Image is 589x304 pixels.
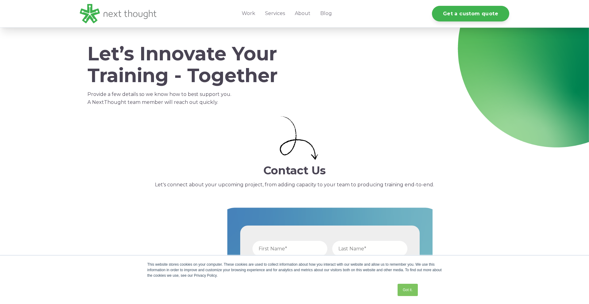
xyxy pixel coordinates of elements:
[87,99,218,105] span: A NextThought team member will reach out quickly.
[147,262,442,278] div: This website stores cookies on your computer. These cookies are used to collect information about...
[80,4,156,23] img: LG - NextThought Logo
[398,284,418,296] a: Got it.
[332,241,407,256] input: Last Name*
[80,181,509,189] p: Let's connect about your upcoming project, from adding capacity to your team to producing trainin...
[87,42,278,87] span: Let’s Innovate Your Training - Together
[252,241,328,256] input: First Name*
[80,164,509,177] h2: Contact Us
[87,91,231,97] span: Provide a few details so we know how to best support you.
[280,116,318,160] img: Small curly arrow
[432,6,509,21] a: Get a custom quote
